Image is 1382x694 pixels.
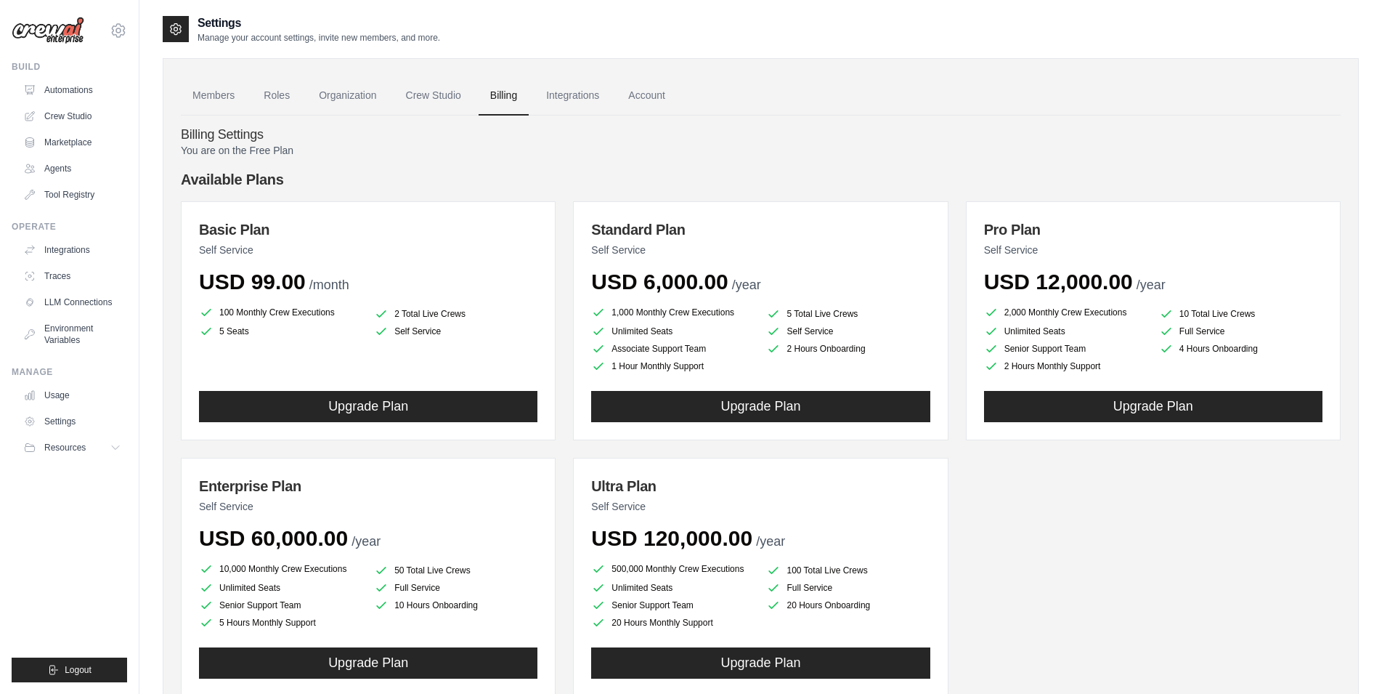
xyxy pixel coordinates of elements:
[591,391,930,422] button: Upgrade Plan
[17,238,127,262] a: Integrations
[591,342,755,356] li: Associate Support Team
[307,76,388,116] a: Organization
[766,581,930,595] li: Full Service
[199,616,362,630] li: 5 Hours Monthly Support
[591,647,930,679] button: Upgrade Plan
[199,391,537,422] button: Upgrade Plan
[984,324,1147,339] li: Unlimited Seats
[984,304,1147,321] li: 2,000 Monthly Crew Executions
[756,534,785,549] span: /year
[591,243,930,257] p: Self Service
[199,647,537,679] button: Upgrade Plan
[252,76,301,116] a: Roles
[984,359,1147,374] li: 2 Hours Monthly Support
[44,442,86,453] span: Resources
[17,291,127,314] a: LLM Connections
[591,476,930,496] h3: Ultra Plan
[591,304,755,321] li: 1,000 Monthly Crew Executions
[17,131,127,154] a: Marketplace
[591,270,728,294] span: USD 6,000.00
[199,324,362,339] li: 5 Seats
[199,499,537,514] p: Self Service
[766,307,930,321] li: 5 Total Live Crews
[12,61,127,73] div: Build
[984,270,1133,294] span: USD 12,000.00
[199,270,306,294] span: USD 99.00
[17,78,127,102] a: Automations
[65,664,92,676] span: Logout
[984,219,1322,240] h3: Pro Plan
[1137,278,1166,292] span: /year
[17,317,127,352] a: Environment Variables
[617,76,677,116] a: Account
[374,307,537,321] li: 2 Total Live Crews
[591,219,930,240] h3: Standard Plan
[309,278,349,292] span: /month
[534,76,611,116] a: Integrations
[984,391,1322,422] button: Upgrade Plan
[374,581,537,595] li: Full Service
[766,324,930,339] li: Self Service
[12,221,127,233] div: Operate
[766,563,930,578] li: 100 Total Live Crews
[199,476,537,496] h3: Enterprise Plan
[1159,342,1322,356] li: 4 Hours Onboarding
[198,15,440,32] h2: Settings
[984,243,1322,257] p: Self Service
[181,169,1341,190] h4: Available Plans
[12,17,84,44] img: Logo
[199,243,537,257] p: Self Service
[351,534,381,549] span: /year
[17,410,127,433] a: Settings
[732,278,761,292] span: /year
[199,304,362,321] li: 100 Monthly Crew Executions
[591,598,755,613] li: Senior Support Team
[394,76,473,116] a: Crew Studio
[181,143,1341,158] p: You are on the Free Plan
[199,526,348,550] span: USD 60,000.00
[181,76,246,116] a: Members
[17,436,127,459] button: Resources
[181,127,1341,143] h4: Billing Settings
[984,342,1147,356] li: Senior Support Team
[1159,324,1322,339] li: Full Service
[591,499,930,514] p: Self Service
[17,183,127,206] a: Tool Registry
[199,598,362,613] li: Senior Support Team
[198,32,440,44] p: Manage your account settings, invite new members, and more.
[591,324,755,339] li: Unlimited Seats
[17,384,127,407] a: Usage
[17,105,127,128] a: Crew Studio
[374,598,537,613] li: 10 Hours Onboarding
[766,342,930,356] li: 2 Hours Onboarding
[199,560,362,578] li: 10,000 Monthly Crew Executions
[591,616,755,630] li: 20 Hours Monthly Support
[12,658,127,682] button: Logout
[1159,307,1322,321] li: 10 Total Live Crews
[374,324,537,339] li: Self Service
[766,598,930,613] li: 20 Hours Onboarding
[17,157,127,180] a: Agents
[12,366,127,378] div: Manage
[374,563,537,578] li: 50 Total Live Crews
[591,560,755,578] li: 500,000 Monthly Crew Executions
[591,526,752,550] span: USD 120,000.00
[591,581,755,595] li: Unlimited Seats
[199,219,537,240] h3: Basic Plan
[199,581,362,595] li: Unlimited Seats
[479,76,529,116] a: Billing
[591,359,755,374] li: 1 Hour Monthly Support
[17,265,127,288] a: Traces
